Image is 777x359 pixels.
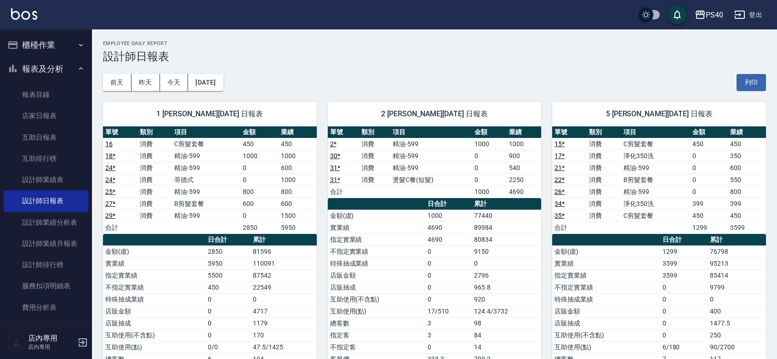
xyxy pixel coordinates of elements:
[103,305,206,317] td: 店販金額
[728,186,766,198] td: 800
[4,169,88,190] a: 設計師業績表
[328,234,426,245] td: 指定實業績
[552,269,660,281] td: 指定實業績
[552,257,660,269] td: 實業績
[188,74,223,91] button: [DATE]
[206,257,251,269] td: 5950
[240,162,279,174] td: 0
[690,198,728,210] td: 399
[279,126,317,138] th: 業績
[668,6,686,24] button: save
[425,269,472,281] td: 0
[660,341,708,353] td: 6/180
[103,74,131,91] button: 前天
[11,8,37,20] img: Logo
[4,84,88,105] a: 報表目錄
[660,329,708,341] td: 0
[279,150,317,162] td: 1000
[621,186,690,198] td: 精油-599
[728,174,766,186] td: 550
[160,74,189,91] button: 今天
[390,174,472,186] td: 燙髮C餐(短髮)
[137,162,172,174] td: 消費
[328,293,426,305] td: 互助使用(不含點)
[472,150,507,162] td: 0
[660,245,708,257] td: 1299
[359,162,390,174] td: 消費
[660,234,708,246] th: 日合計
[251,305,316,317] td: 4717
[103,126,317,234] table: a dense table
[4,148,88,169] a: 互助排行榜
[172,138,240,150] td: C剪髮套餐
[137,210,172,222] td: 消費
[103,126,137,138] th: 單號
[251,293,316,305] td: 0
[587,210,621,222] td: 消費
[706,9,723,21] div: PS40
[507,162,541,174] td: 540
[390,138,472,150] td: 精油-599
[4,33,88,57] button: 櫃檯作業
[103,281,206,293] td: 不指定實業績
[708,281,766,293] td: 9799
[172,150,240,162] td: 精油-599
[690,186,728,198] td: 0
[279,186,317,198] td: 800
[587,198,621,210] td: 消費
[4,233,88,254] a: 設計師業績月報表
[328,210,426,222] td: 金額(虛)
[472,138,507,150] td: 1000
[240,198,279,210] td: 600
[137,126,172,138] th: 類別
[472,281,541,293] td: 965.8
[472,305,541,317] td: 124.4/3732
[240,126,279,138] th: 金額
[425,198,472,210] th: 日合計
[708,245,766,257] td: 76798
[240,150,279,162] td: 1000
[425,257,472,269] td: 0
[328,341,426,353] td: 不指定客
[359,138,390,150] td: 消費
[103,293,206,305] td: 特殊抽成業績
[172,162,240,174] td: 精油-599
[359,126,390,138] th: 類別
[206,234,251,246] th: 日合計
[472,210,541,222] td: 77440
[251,257,316,269] td: 110091
[472,162,507,174] td: 0
[328,126,542,198] table: a dense table
[507,174,541,186] td: 2250
[690,162,728,174] td: 0
[472,329,541,341] td: 84
[172,198,240,210] td: B剪髮套餐
[206,245,251,257] td: 2850
[425,305,472,317] td: 17/510
[328,329,426,341] td: 指定客
[731,6,766,23] button: 登出
[28,334,75,343] h5: 店內專用
[472,293,541,305] td: 920
[390,162,472,174] td: 精油-599
[552,245,660,257] td: 金額(虛)
[708,329,766,341] td: 250
[172,174,240,186] td: 哥德式
[728,162,766,174] td: 600
[552,329,660,341] td: 互助使用(不含點)
[240,186,279,198] td: 800
[114,109,306,119] span: 1 [PERSON_NAME][DATE] 日報表
[621,126,690,138] th: 項目
[660,281,708,293] td: 0
[728,210,766,222] td: 450
[137,138,172,150] td: 消費
[103,269,206,281] td: 指定實業績
[690,174,728,186] td: 0
[103,317,206,329] td: 店販抽成
[4,322,88,346] button: 客戶管理
[103,222,137,234] td: 合計
[737,74,766,91] button: 列印
[708,305,766,317] td: 400
[552,281,660,293] td: 不指定實業績
[708,234,766,246] th: 累計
